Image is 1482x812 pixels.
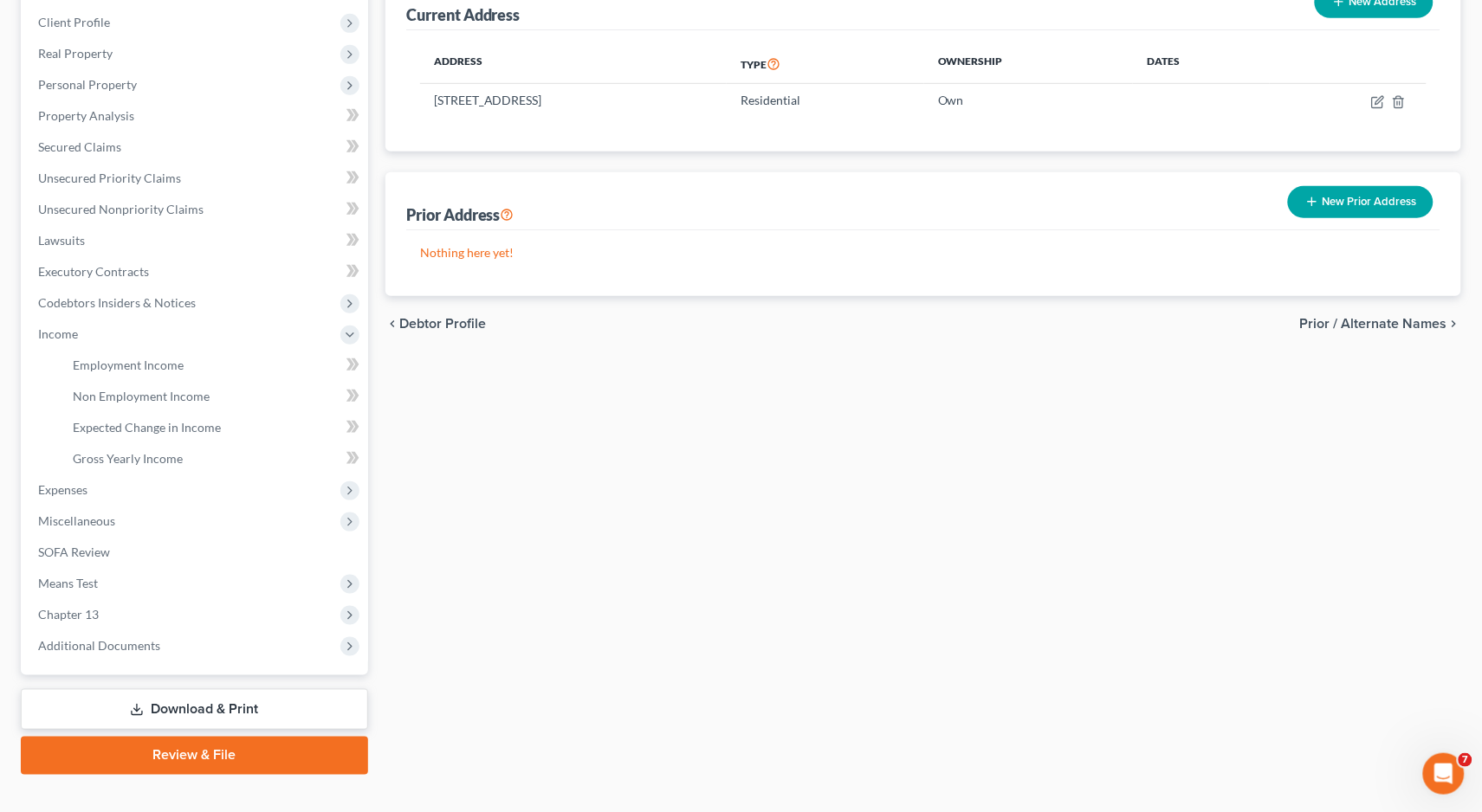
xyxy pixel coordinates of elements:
[24,163,368,194] a: Unsecured Priority Claims
[59,443,368,474] a: Gross Yearly Income
[38,638,160,653] span: Additional Documents
[420,84,727,117] td: [STREET_ADDRESS]
[38,108,134,123] span: Property Analysis
[406,4,521,25] div: Current Address
[924,44,1133,84] th: Ownership
[385,317,399,331] i: chevron_left
[1300,317,1461,331] button: Prior / Alternate Names chevron_right
[24,225,368,256] a: Lawsuits
[59,412,368,443] a: Expected Change in Income
[24,100,368,132] a: Property Analysis
[21,689,368,730] a: Download & Print
[73,420,221,435] span: Expected Change in Income
[1288,186,1433,218] button: New Prior Address
[38,482,87,497] span: Expenses
[727,44,924,84] th: Type
[24,256,368,287] a: Executory Contracts
[73,358,184,372] span: Employment Income
[24,132,368,163] a: Secured Claims
[1459,753,1472,767] span: 7
[1300,317,1447,331] span: Prior / Alternate Names
[924,84,1133,117] td: Own
[38,576,98,590] span: Means Test
[38,46,113,61] span: Real Property
[38,139,121,154] span: Secured Claims
[38,15,110,29] span: Client Profile
[420,244,1427,261] p: Nothing here yet!
[38,171,181,185] span: Unsecured Priority Claims
[38,264,149,279] span: Executory Contracts
[24,194,368,225] a: Unsecured Nonpriority Claims
[38,513,115,528] span: Miscellaneous
[38,607,99,622] span: Chapter 13
[38,233,85,248] span: Lawsuits
[59,350,368,381] a: Employment Income
[38,202,204,216] span: Unsecured Nonpriority Claims
[24,537,368,568] a: SOFA Review
[59,381,368,412] a: Non Employment Income
[38,295,196,310] span: Codebtors Insiders & Notices
[73,389,210,403] span: Non Employment Income
[420,44,727,84] th: Address
[1133,44,1270,84] th: Dates
[21,737,368,775] a: Review & File
[399,317,486,331] span: Debtor Profile
[727,84,924,117] td: Residential
[38,77,137,92] span: Personal Property
[73,451,183,466] span: Gross Yearly Income
[1447,317,1461,331] i: chevron_right
[1423,753,1465,795] iframe: Intercom live chat
[406,204,514,225] div: Prior Address
[38,545,110,559] span: SOFA Review
[385,317,486,331] button: chevron_left Debtor Profile
[38,326,78,341] span: Income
